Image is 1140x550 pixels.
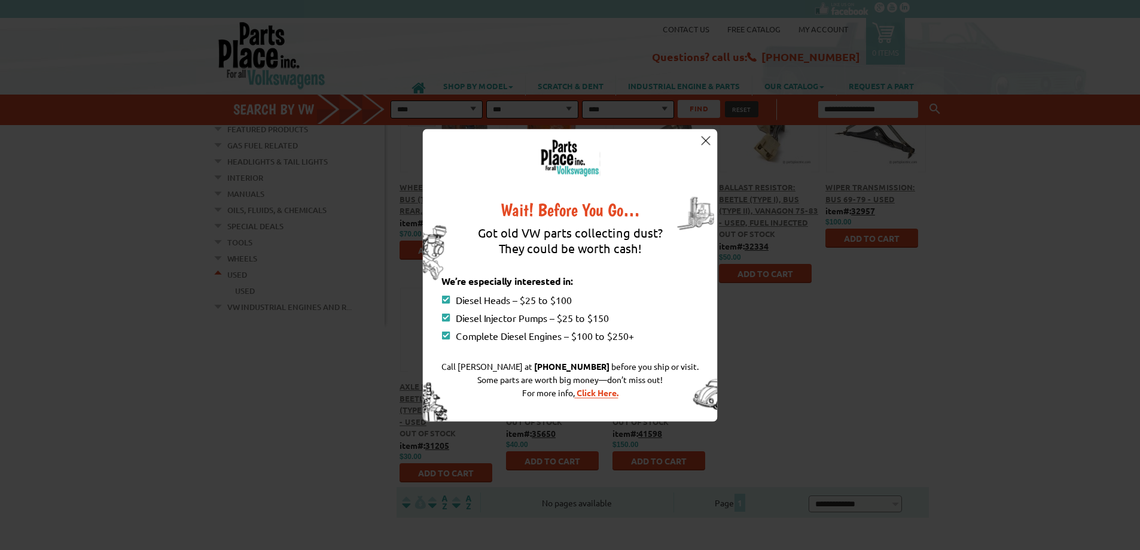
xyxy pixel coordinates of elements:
[441,331,450,339] img: points
[441,295,450,303] img: points
[441,329,699,341] div: Complete Diesel Engines – $100 to $250+
[540,139,601,177] img: logo
[532,360,611,371] a: [PHONE_NUMBER]
[577,387,618,397] strong: Click Here.
[441,200,699,218] div: Wait! Before You Go…
[701,136,710,145] img: close
[441,347,699,411] div: Call [PERSON_NAME] at before you ship or visit. Some parts are worth big money—don’t miss out! Fo...
[441,311,699,323] div: Diesel Injector Pumps – $25 to $150
[534,360,609,371] strong: [PHONE_NUMBER]
[441,274,574,287] strong: We’re especially interested in:
[575,387,618,397] a: Click Here.
[441,313,450,321] img: points
[441,293,699,305] div: Diesel Heads – $25 to $100
[441,218,699,274] div: Got old VW parts collecting dust? They could be worth cash!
